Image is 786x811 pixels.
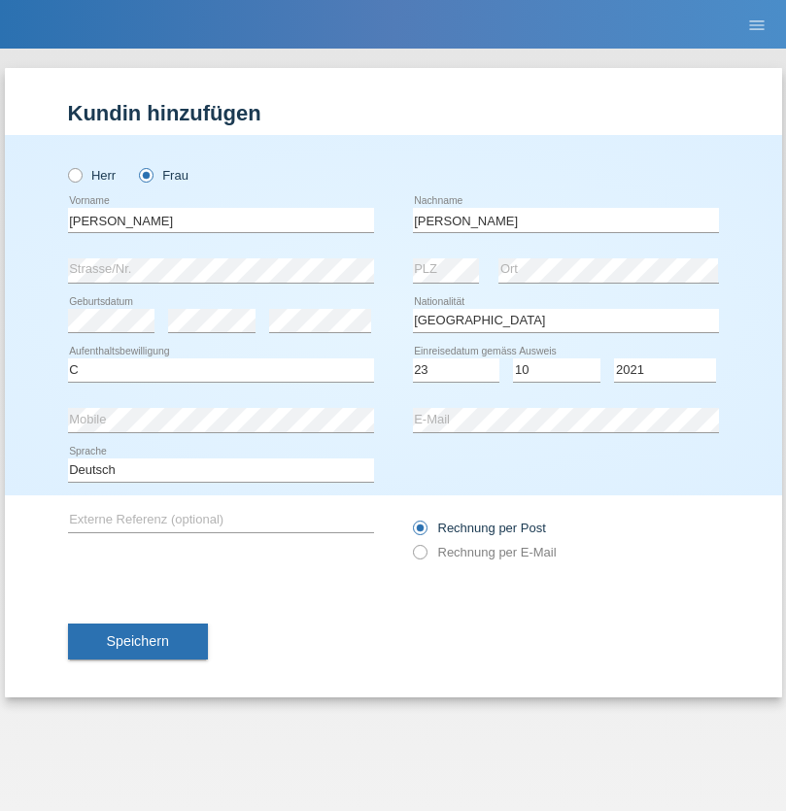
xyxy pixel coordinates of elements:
[68,101,719,125] h1: Kundin hinzufügen
[413,521,426,545] input: Rechnung per Post
[139,168,152,181] input: Frau
[747,16,767,35] i: menu
[68,168,117,183] label: Herr
[68,624,208,660] button: Speichern
[139,168,188,183] label: Frau
[68,168,81,181] input: Herr
[737,18,776,30] a: menu
[413,545,557,559] label: Rechnung per E-Mail
[413,521,546,535] label: Rechnung per Post
[413,545,426,569] input: Rechnung per E-Mail
[107,633,169,649] span: Speichern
